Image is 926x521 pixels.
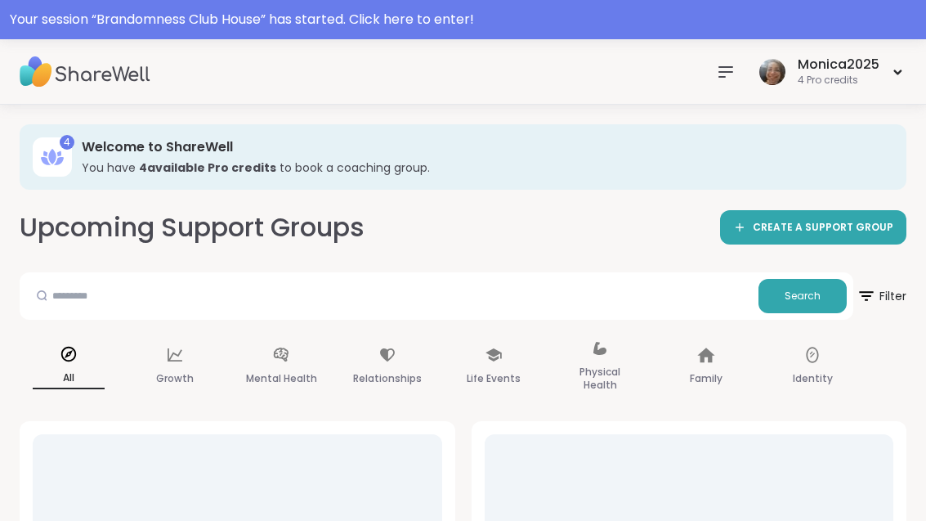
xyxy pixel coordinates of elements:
div: Monica2025 [798,56,879,74]
h2: Upcoming Support Groups [20,209,365,246]
p: Family [690,369,722,389]
button: Filter [857,272,906,320]
p: Life Events [467,369,521,389]
h3: You have to book a coaching group. [82,159,884,176]
p: Growth [156,369,194,389]
b: 4 available Pro credit s [139,159,276,176]
p: Identity [793,369,833,389]
button: Search [758,279,847,313]
img: ShareWell Nav Logo [20,43,150,101]
h3: Welcome to ShareWell [82,138,884,156]
p: Relationships [353,369,422,389]
div: 4 [60,135,74,150]
span: CREATE A SUPPORT GROUP [753,221,893,235]
p: Mental Health [246,369,317,389]
span: Search [785,289,821,303]
span: Filter [857,276,906,316]
img: Monica2025 [759,59,785,85]
p: All [33,368,105,389]
a: CREATE A SUPPORT GROUP [720,210,906,245]
div: Your session “ Brandomness Club House ” has started. Click here to enter! [10,10,916,29]
div: 4 Pro credits [798,74,879,88]
p: Physical Health [564,362,636,395]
